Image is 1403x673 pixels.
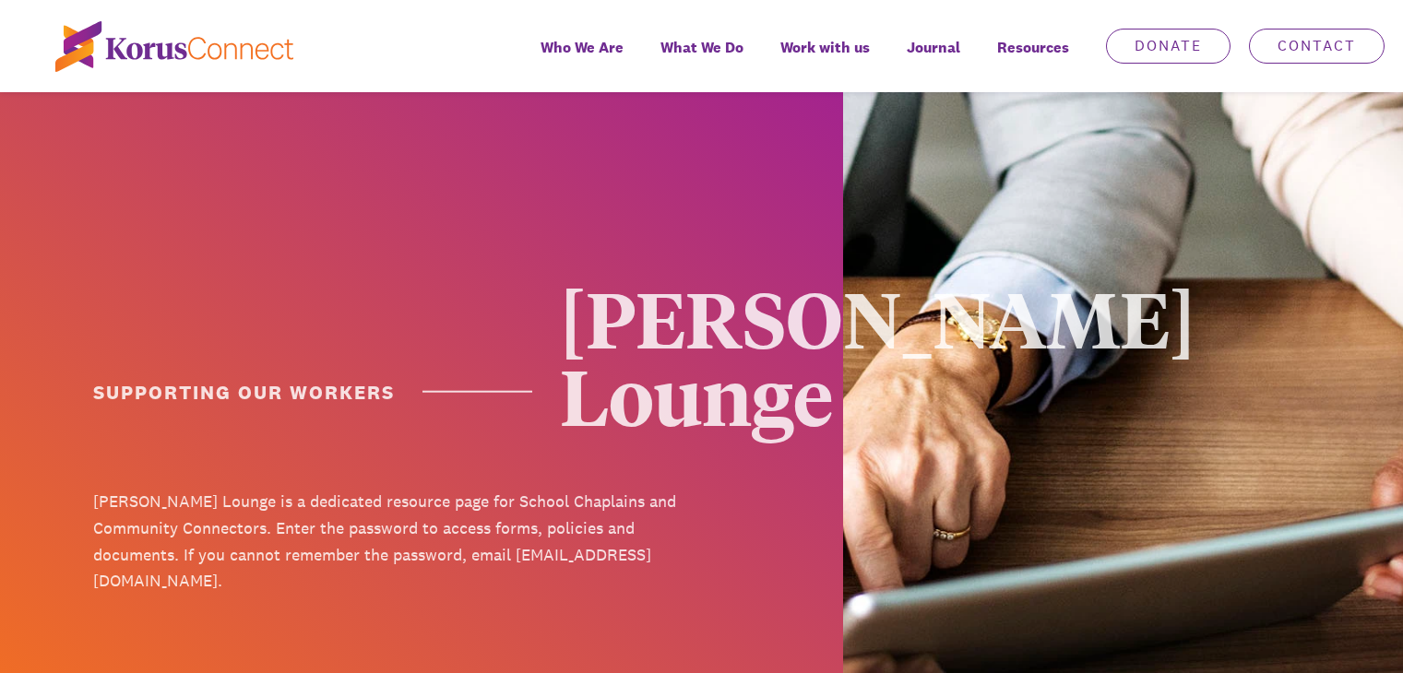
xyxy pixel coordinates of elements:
div: Resources [979,26,1088,92]
span: Who We Are [541,34,624,61]
span: What We Do [660,34,743,61]
div: [PERSON_NAME] Lounge [560,277,1155,431]
a: Work with us [762,26,888,92]
a: Who We Are [522,26,642,92]
span: Work with us [780,34,870,61]
a: What We Do [642,26,762,92]
a: Contact [1249,29,1385,64]
h1: Supporting Our Workers [93,377,532,404]
img: korus-connect%2Fc5177985-88d5-491d-9cd7-4a1febad1357_logo.svg [55,21,293,72]
p: [PERSON_NAME] Lounge is a dedicated resource page for School Chaplains and Community Connectors. ... [93,487,688,593]
span: Journal [907,34,960,61]
a: Donate [1106,29,1231,64]
a: Journal [888,26,979,92]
